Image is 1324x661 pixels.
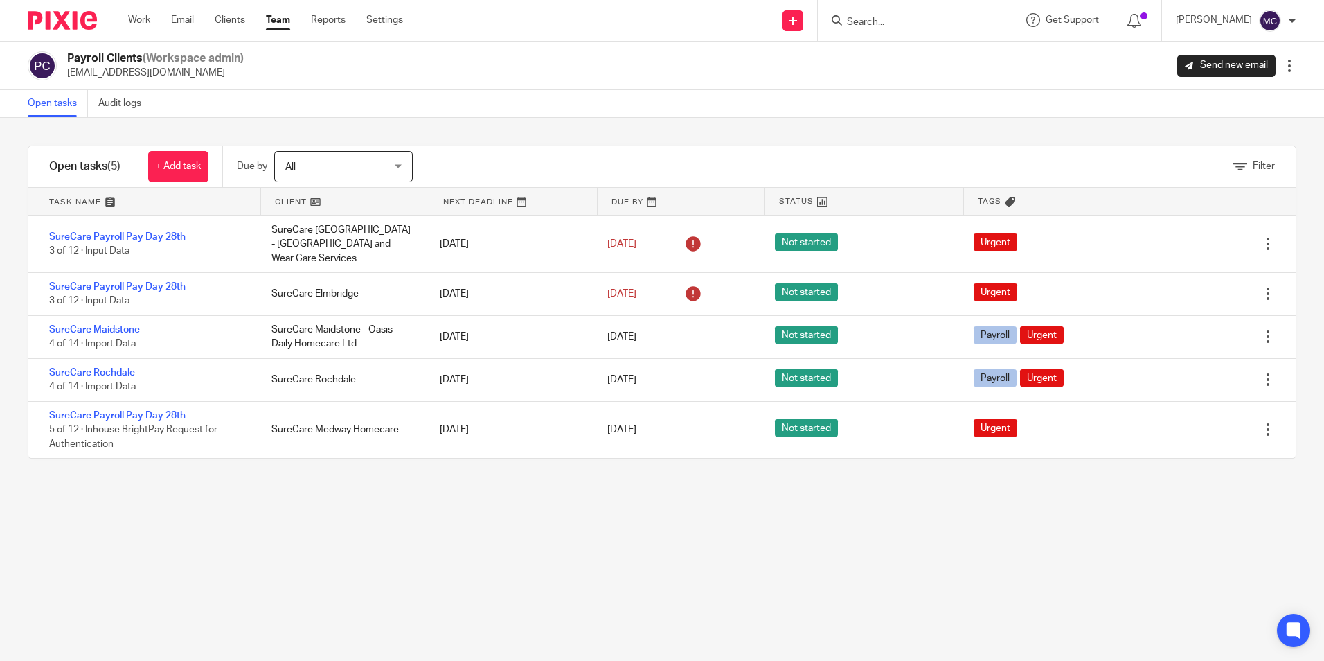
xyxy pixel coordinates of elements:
[978,195,1001,207] span: Tags
[258,280,425,308] div: SureCare Elmbridge
[846,17,970,29] input: Search
[775,419,838,437] span: Not started
[974,283,1017,301] span: Urgent
[775,283,838,301] span: Not started
[49,411,186,421] a: SureCare Payroll Pay Day 28th
[1253,161,1275,171] span: Filter
[266,13,290,27] a: Team
[285,162,296,172] span: All
[49,382,136,391] span: 4 of 14 · Import Data
[148,151,208,182] a: + Add task
[28,51,57,80] img: svg%3E
[67,51,244,66] h2: Payroll Clients
[258,416,425,443] div: SureCare Medway Homecare
[49,339,136,349] span: 4 of 14 · Import Data
[974,233,1017,251] span: Urgent
[215,13,245,27] a: Clients
[607,332,636,342] span: [DATE]
[28,90,88,117] a: Open tasks
[974,326,1017,344] span: Payroll
[426,366,593,394] div: [DATE]
[49,282,186,292] a: SureCare Payroll Pay Day 28th
[974,419,1017,437] span: Urgent
[775,326,838,344] span: Not started
[1020,369,1064,387] span: Urgent
[49,368,135,378] a: SureCare Rochdale
[607,375,636,385] span: [DATE]
[426,280,593,308] div: [DATE]
[426,323,593,351] div: [DATE]
[98,90,152,117] a: Audit logs
[311,13,346,27] a: Reports
[107,161,120,172] span: (5)
[49,247,129,256] span: 3 of 12 · Input Data
[1259,10,1281,32] img: svg%3E
[1177,55,1276,77] a: Send new email
[1176,13,1252,27] p: [PERSON_NAME]
[49,232,186,242] a: SureCare Payroll Pay Day 28th
[49,297,129,306] span: 3 of 12 · Input Data
[426,230,593,258] div: [DATE]
[128,13,150,27] a: Work
[49,325,140,335] a: SureCare Maidstone
[258,366,425,394] div: SureCare Rochdale
[49,425,217,449] span: 5 of 12 · Inhouse BrightPay Request for Authentication
[258,316,425,358] div: SureCare Maidstone - Oasis Daily Homecare Ltd
[607,239,636,249] span: [DATE]
[143,53,244,64] span: (Workspace admin)
[1020,326,1064,344] span: Urgent
[779,195,814,207] span: Status
[366,13,403,27] a: Settings
[607,289,636,299] span: [DATE]
[67,66,244,80] p: [EMAIL_ADDRESS][DOMAIN_NAME]
[171,13,194,27] a: Email
[1046,15,1099,25] span: Get Support
[775,369,838,387] span: Not started
[258,216,425,272] div: SureCare [GEOGRAPHIC_DATA] - [GEOGRAPHIC_DATA] and Wear Care Services
[28,11,97,30] img: Pixie
[974,369,1017,387] span: Payroll
[607,425,636,434] span: [DATE]
[49,159,120,174] h1: Open tasks
[237,159,267,173] p: Due by
[426,416,593,443] div: [DATE]
[775,233,838,251] span: Not started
